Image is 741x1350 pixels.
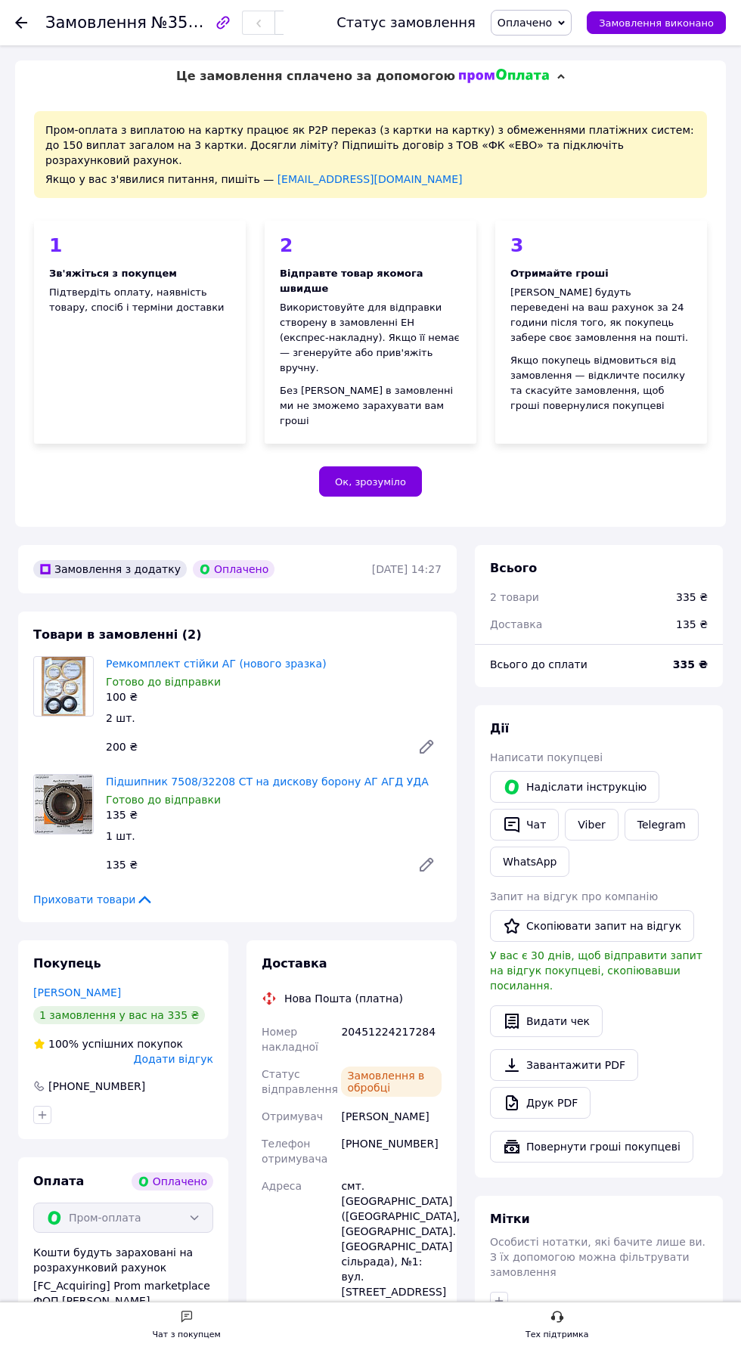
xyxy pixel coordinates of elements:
[490,1236,705,1278] span: Особисті нотатки, які бачите лише ви. З їх допомогою можна фільтрувати замовлення
[33,956,101,971] span: Покупець
[510,268,609,279] b: Отримайте гроші
[338,1130,445,1172] div: [PHONE_NUMBER]
[106,676,221,688] span: Готово до відправки
[33,986,121,999] a: [PERSON_NAME]
[676,590,708,605] div: 335 ₴
[490,721,509,735] span: Дії
[48,1038,79,1050] span: 100%
[151,13,259,32] span: №356716737
[193,560,274,578] div: Оплачено
[35,775,92,834] img: Підшипник 7508/32208 СТ на дискову борону АГ АГД УДА
[673,658,708,670] b: 335 ₴
[33,1245,213,1324] div: Кошти будуть зараховані на розрахунковий рахунок
[33,560,187,578] div: Замовлення з додатку
[33,627,202,642] span: Товари в замовленні (2)
[490,618,542,630] span: Доставка
[280,300,461,376] div: Використовуйте для відправки створену в замовленні ЕН (експрес-накладну). Якщо її немає — згенеру...
[338,1018,445,1060] div: 20451224217284
[510,285,692,345] div: [PERSON_NAME] будуть переведені на ваш рахунок за 24 години після того, як покупець забере своє з...
[411,732,442,762] a: Редагувати
[490,751,603,763] span: Написати покупцеві
[262,1026,318,1053] span: Номер накладної
[490,949,702,992] span: У вас є 30 днів, щоб відправити запит на відгук покупцеві, скопіювавши посилання.
[490,591,539,603] span: 2 товари
[42,657,85,716] img: Ремкомплект стійки АГ (нового зразка)
[490,1049,638,1081] a: Завантажити PDF
[510,353,692,413] div: Якщо покупець відмовиться від замовлення — відкличте посилку та скасуйте замовлення, щоб гроші по...
[106,807,442,822] div: 135 ₴
[490,809,559,841] button: Чат
[106,658,327,670] a: Ремкомплект стійки АГ (нового зразка)
[49,236,231,255] div: 1
[335,476,406,488] span: Ок, зрозуміло
[100,825,448,847] div: 1 шт.
[490,561,537,575] span: Всього
[490,890,658,903] span: Запит на відгук про компанію
[625,809,699,841] a: Telegram
[338,1103,445,1130] div: [PERSON_NAME]
[277,173,463,185] a: [EMAIL_ADDRESS][DOMAIN_NAME]
[153,1327,221,1342] div: Чат з покупцем
[132,1172,213,1191] div: Оплачено
[599,17,714,29] span: Замовлення виконано
[47,1079,147,1094] div: [PHONE_NUMBER]
[262,1138,327,1165] span: Телефон отримувача
[490,847,569,877] a: WhatsApp
[280,383,461,429] div: Без [PERSON_NAME] в замовленні ми не зможемо зарахувати вам гроші
[280,236,461,255] div: 2
[490,771,659,803] button: Надіслати інструкцію
[338,1172,445,1305] div: смт. [GEOGRAPHIC_DATA] ([GEOGRAPHIC_DATA], [GEOGRAPHIC_DATA]. [GEOGRAPHIC_DATA] сільрада), №1: ву...
[33,1278,213,1324] div: [FC_Acquiring] Prom marketplace ФОП [PERSON_NAME] (Активирован)
[15,15,27,30] div: Повернутися назад
[100,708,448,729] div: 2 шт.
[262,1068,338,1095] span: Статус відправлення
[106,794,221,806] span: Готово до відправки
[510,236,692,255] div: 3
[667,608,717,641] div: 135 ₴
[526,1327,589,1342] div: Тех підтримка
[490,910,694,942] button: Скопіювати запит на відгук
[341,1067,442,1097] div: Замовлення в обробці
[106,689,442,704] div: 100 ₴
[262,1110,323,1122] span: Отримувач
[281,991,407,1006] div: Нова Пошта (платна)
[106,776,429,788] a: Підшипник 7508/32208 СТ на дискову борону АГ АГД УДА
[490,1212,530,1226] span: Мітки
[100,736,405,757] div: 200 ₴
[45,14,147,32] span: Замовлення
[565,809,618,841] a: Viber
[262,956,327,971] span: Доставка
[490,658,588,670] span: Всього до сплати
[176,69,455,83] span: Це замовлення сплачено за допомогою
[262,1180,302,1192] span: Адреса
[45,172,696,187] div: Якщо у вас з'явилися питання, пишіть —
[33,1174,84,1188] span: Оплата
[319,466,422,497] button: Ок, зрозуміло
[33,1036,183,1051] div: успішних покупок
[134,1053,213,1065] span: Додати відгук
[498,17,552,29] span: Оплачено
[49,268,177,279] b: Зв'яжіться з покупцем
[100,854,405,875] div: 135 ₴
[33,892,153,907] span: Приховати товари
[34,111,707,198] div: Пром-оплата з виплатою на картку працює як P2P переказ (з картки на картку) з обмеженнями платіжн...
[336,15,476,30] div: Статус замовлення
[459,69,550,84] img: evopay logo
[490,1087,591,1119] a: Друк PDF
[490,1005,603,1037] button: Видати чек
[587,11,726,34] button: Замовлення виконано
[490,1131,693,1163] button: Повернути гроші покупцеві
[49,285,231,315] div: Підтвердіть оплату, наявність товару, спосіб і терміни доставки
[33,1006,205,1024] div: 1 замовлення у вас на 335 ₴
[411,850,442,880] a: Редагувати
[372,563,442,575] time: [DATE] 14:27
[280,268,423,294] b: Відправте товар якомога швидше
